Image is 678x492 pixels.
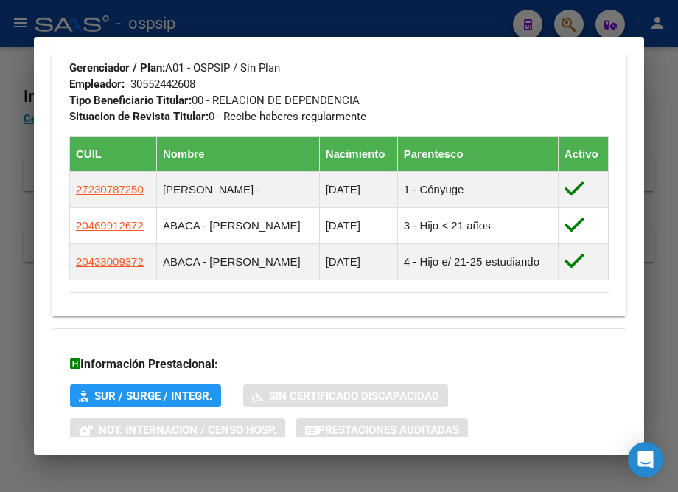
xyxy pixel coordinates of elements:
td: 3 - Hijo < 21 años [397,208,558,244]
h3: Información Prestacional: [70,356,608,373]
td: 4 - Hijo e/ 21-25 estudiando [397,244,558,280]
strong: Situacion de Revista Titular: [69,110,209,123]
td: [DATE] [319,208,397,244]
strong: Empleador: [69,77,125,91]
td: 1 - Cónyuge [397,172,558,208]
span: Not. Internacion / Censo Hosp. [99,423,276,437]
td: [DATE] [319,172,397,208]
button: Not. Internacion / Censo Hosp. [70,418,285,441]
div: Open Intercom Messenger [628,442,663,477]
th: Parentesco [397,137,558,172]
span: 00 - RELACION DE DEPENDENCIA [69,94,360,107]
th: Nacimiento [319,137,397,172]
span: Sin Certificado Discapacidad [269,389,439,403]
span: 20433009372 [76,255,144,268]
span: SUR / SURGE / INTEGR. [94,389,212,403]
strong: Gerenciador / Plan: [69,61,165,75]
button: SUR / SURGE / INTEGR. [70,384,221,407]
button: Prestaciones Auditadas [296,418,468,441]
td: [PERSON_NAME] - [156,172,319,208]
th: Activo [558,137,608,172]
th: Nombre [156,137,319,172]
td: ABACA - [PERSON_NAME] [156,208,319,244]
strong: Tipo Beneficiario Titular: [69,94,192,107]
span: 20469912672 [76,219,144,232]
td: [DATE] [319,244,397,280]
th: CUIL [70,137,157,172]
span: 27230787250 [76,183,144,195]
div: 30552442608 [130,76,195,92]
span: A01 - OSPSIP / Sin Plan [69,61,280,75]
span: 0 - Recibe haberes regularmente [69,110,366,123]
span: Prestaciones Auditadas [318,423,459,437]
td: ABACA - [PERSON_NAME] [156,244,319,280]
button: Sin Certificado Discapacidad [243,384,448,407]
